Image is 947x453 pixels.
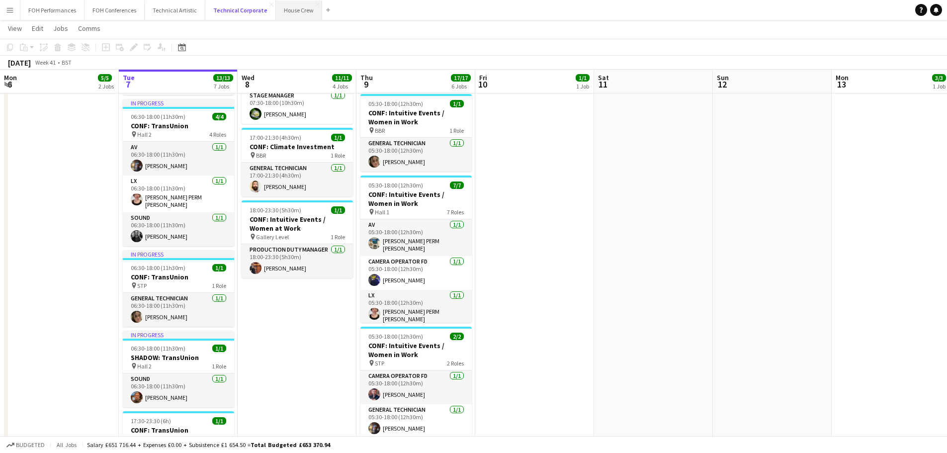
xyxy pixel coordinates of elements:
[28,22,47,35] a: Edit
[368,333,423,340] span: 05:30-18:00 (12h30m)
[123,250,234,258] div: In progress
[359,79,373,90] span: 9
[78,24,100,33] span: Comms
[212,345,226,352] span: 1/1
[479,73,487,82] span: Fri
[212,113,226,120] span: 4/4
[214,83,233,90] div: 7 Jobs
[256,152,266,159] span: BBR
[360,290,472,327] app-card-role: LX1/105:30-18:00 (12h30m)[PERSON_NAME] PERM [PERSON_NAME]
[450,333,464,340] span: 2/2
[53,24,68,33] span: Jobs
[242,215,353,233] h3: CONF: Intuitive Events / Women at Work
[331,206,345,214] span: 1/1
[242,244,353,278] app-card-role: Production Duty Manager1/118:00-23:30 (5h30m)[PERSON_NAME]
[360,256,472,290] app-card-role: Camera Operator FD1/105:30-18:00 (12h30m)[PERSON_NAME]
[212,282,226,289] span: 1 Role
[87,441,330,449] div: Salary £651 716.44 + Expenses £0.00 + Subsistence £1 654.50 =
[447,360,464,367] span: 2 Roles
[131,345,185,352] span: 06:30-18:00 (11h30m)
[137,362,152,370] span: Hall 2
[62,59,72,66] div: BST
[32,24,43,33] span: Edit
[131,264,185,272] span: 06:30-18:00 (11h30m)
[123,99,234,246] app-job-card: In progress06:30-18:00 (11h30m)4/4CONF: TransUnion Hall 24 RolesAV1/106:30-18:00 (11h30m)[PERSON_...
[451,83,470,90] div: 6 Jobs
[205,0,276,20] button: Technical Corporate
[137,282,147,289] span: STP
[449,127,464,134] span: 1 Role
[715,79,729,90] span: 12
[576,74,590,82] span: 1/1
[276,0,322,20] button: House Crew
[834,79,849,90] span: 13
[123,373,234,407] app-card-role: Sound1/106:30-18:00 (11h30m)[PERSON_NAME]
[209,131,226,138] span: 4 Roles
[8,58,31,68] div: [DATE]
[212,435,226,443] span: 1 Role
[212,417,226,425] span: 1/1
[242,200,353,278] app-job-card: 18:00-23:30 (5h30m)1/1CONF: Intuitive Events / Women at Work Gallery Level1 RoleProduction Duty M...
[717,73,729,82] span: Sun
[332,74,352,82] span: 11/11
[123,142,234,176] app-card-role: AV1/106:30-18:00 (11h30m)[PERSON_NAME]
[933,83,946,90] div: 1 Job
[450,181,464,189] span: 7/7
[123,250,234,327] app-job-card: In progress06:30-18:00 (11h30m)1/1CONF: TransUnion STP1 RoleGeneral Technician1/106:30-18:00 (11h...
[123,272,234,281] h3: CONF: TransUnion
[2,79,17,90] span: 6
[597,79,609,90] span: 11
[98,74,112,82] span: 5/5
[932,74,946,82] span: 3/3
[375,127,385,134] span: BBR
[4,22,26,35] a: View
[4,73,17,82] span: Mon
[123,73,135,82] span: Tue
[137,131,152,138] span: Hall 2
[242,163,353,196] app-card-role: General Technician1/117:00-21:30 (4h30m)[PERSON_NAME]
[360,138,472,172] app-card-role: General Technician1/105:30-18:00 (12h30m)[PERSON_NAME]
[121,79,135,90] span: 7
[212,264,226,272] span: 1/1
[145,0,205,20] button: Technical Artistic
[8,24,22,33] span: View
[123,426,234,435] h3: CONF: TransUnion
[836,73,849,82] span: Mon
[242,128,353,196] app-job-card: 17:00-21:30 (4h30m)1/1CONF: Climate Investment BBR1 RoleGeneral Technician1/117:00-21:30 (4h30m)[...
[478,79,487,90] span: 10
[242,90,353,124] app-card-role: Stage Manager1/107:30-18:00 (10h30m)[PERSON_NAME]
[331,152,345,159] span: 1 Role
[447,208,464,216] span: 7 Roles
[123,176,234,212] app-card-role: LX1/106:30-18:00 (11h30m)[PERSON_NAME] PERM [PERSON_NAME]
[20,0,85,20] button: FOH Performances
[5,440,46,451] button: Budgeted
[360,176,472,323] app-job-card: 05:30-18:00 (12h30m)7/7CONF: Intuitive Events / Women in Work Hall 17 RolesAV1/105:30-18:00 (12h3...
[333,83,351,90] div: 4 Jobs
[360,94,472,172] div: 05:30-18:00 (12h30m)1/1CONF: Intuitive Events / Women in Work BBR1 RoleGeneral Technician1/105:30...
[55,441,79,449] span: All jobs
[360,404,472,438] app-card-role: General Technician1/105:30-18:00 (12h30m)[PERSON_NAME]
[360,190,472,208] h3: CONF: Intuitive Events / Women in Work
[212,362,226,370] span: 1 Role
[360,341,472,359] h3: CONF: Intuitive Events / Women in Work
[123,331,234,339] div: In progress
[450,100,464,107] span: 1/1
[33,59,58,66] span: Week 41
[331,233,345,241] span: 1 Role
[360,73,373,82] span: Thu
[16,442,45,449] span: Budgeted
[576,83,589,90] div: 1 Job
[256,233,289,241] span: Gallery Level
[242,142,353,151] h3: CONF: Climate Investment
[242,73,255,82] span: Wed
[451,74,471,82] span: 17/17
[49,22,72,35] a: Jobs
[360,108,472,126] h3: CONF: Intuitive Events / Women in Work
[123,331,234,407] app-job-card: In progress06:30-18:00 (11h30m)1/1SHADOW: TransUnion Hall 21 RoleSound1/106:30-18:00 (11h30m)[PER...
